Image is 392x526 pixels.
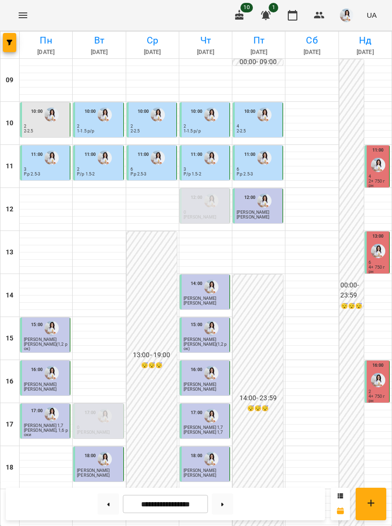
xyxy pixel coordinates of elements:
p: 2 [77,124,121,129]
h6: Ср [128,33,177,48]
img: Каріна [98,452,112,466]
h6: Вт [74,33,124,48]
div: Каріна [204,452,218,466]
h6: 18 [6,462,13,473]
span: [PERSON_NAME] 1,7 [24,423,63,428]
h6: 12 [6,204,13,215]
h6: Нд [340,33,390,48]
p: 4 [237,124,281,129]
p: 0 [77,426,121,430]
p: 6 [131,167,174,172]
label: 18:00 [191,452,202,459]
p: 2 [24,124,68,129]
h6: [DATE] [74,48,124,57]
p: 2 [369,390,387,394]
label: 16:00 [372,362,384,369]
h6: [DATE] [340,48,390,57]
button: UA [363,6,381,24]
p: 2-2.5 [237,129,246,133]
h6: [DATE] [128,48,177,57]
h6: 00:00 - 09:00 [234,57,282,67]
img: Каріна [257,108,272,122]
h6: 😴😴😴 [340,302,363,311]
label: 10:00 [138,108,149,115]
img: Каріна [44,108,59,122]
h6: [DATE] [21,48,71,57]
p: 2 [77,167,121,172]
span: UA [367,10,377,20]
h6: [DATE] [234,48,283,57]
label: 15:00 [31,321,43,328]
img: Каріна [371,244,385,258]
h6: Сб [287,33,337,48]
h6: Пт [234,33,283,48]
p: 1-1.5 р/р [77,129,94,133]
p: 4+ 750 грн [369,394,387,403]
p: Р.р 2.5-3 [237,172,253,176]
p: [PERSON_NAME](1,2 рок) [184,342,228,351]
p: [PERSON_NAME] [184,215,216,219]
span: [PERSON_NAME] [184,468,216,473]
h6: 😴😴😴 [128,361,176,370]
img: Каріна [204,366,218,380]
label: 16:00 [31,366,43,373]
p: [PERSON_NAME] [237,215,269,219]
img: Каріна [371,373,385,387]
h6: 😴😴😴 [234,404,282,413]
p: Р/р 1.5-2 [77,172,95,176]
label: 10:00 [191,108,202,115]
h6: 11 [6,161,13,172]
h6: 13:00 - 19:00 [128,350,176,361]
p: [PERSON_NAME] [77,430,109,435]
img: Каріна [44,407,59,421]
label: 11:00 [31,151,43,158]
h6: 15 [6,333,13,344]
label: 17:00 [191,409,202,416]
span: [PERSON_NAME] [24,337,56,342]
p: 3 [24,167,68,172]
button: Menu [11,4,34,27]
div: Каріна [151,108,165,122]
img: Каріна [98,409,112,423]
div: Каріна [204,151,218,165]
img: Каріна [204,280,218,294]
img: Каріна [151,151,165,165]
label: 16:00 [191,366,202,373]
p: 2-2.5 [24,129,33,133]
span: [PERSON_NAME] [24,382,56,387]
p: Р.р 2.5-3 [131,172,147,176]
p: [PERSON_NAME] 1,7 [184,430,223,435]
span: 1 [269,3,278,12]
label: 12:00 [244,194,256,201]
p: 6 [237,167,281,172]
p: 0 [184,210,228,215]
h6: Пн [21,33,71,48]
h6: 10 [6,118,13,129]
div: Каріна [98,108,112,122]
span: [PERSON_NAME] [184,337,216,342]
p: 2 [131,124,174,129]
img: Каріна [44,321,59,335]
div: Каріна [204,321,218,335]
p: 2+ 750 грн [369,179,387,188]
p: 4+ 750 грн [369,265,387,274]
img: Каріна [371,158,385,172]
img: Каріна [204,108,218,122]
h6: 14:00 - 23:59 [234,393,282,404]
label: 15:00 [191,321,202,328]
label: 11:00 [244,151,256,158]
label: 14:00 [191,280,202,287]
p: [PERSON_NAME] [77,473,109,478]
label: 13:00 [372,233,384,240]
img: Каріна [44,366,59,380]
img: Каріна [44,151,59,165]
p: [PERSON_NAME] [184,387,216,392]
p: 2 [184,124,228,129]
